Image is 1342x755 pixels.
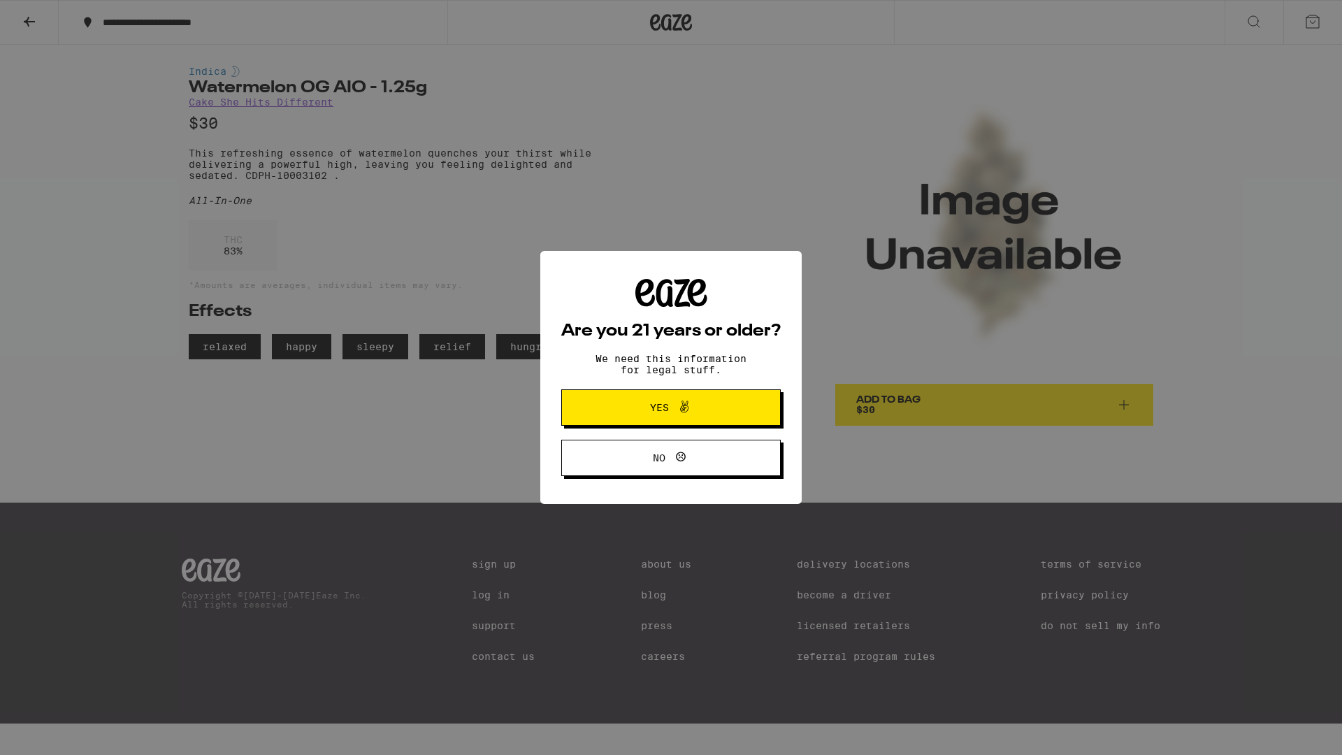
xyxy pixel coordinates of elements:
button: No [561,440,781,476]
span: Yes [650,403,669,412]
span: No [653,453,665,463]
button: Yes [561,389,781,426]
h2: Are you 21 years or older? [561,323,781,340]
p: We need this information for legal stuff. [584,353,758,375]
